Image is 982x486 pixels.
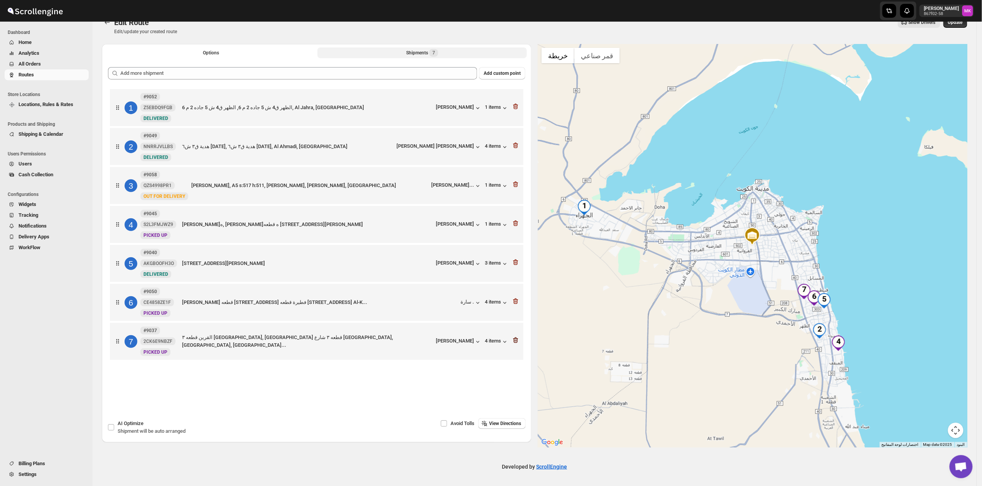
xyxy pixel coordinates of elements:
button: Locations, Rules & Rates [5,99,89,110]
button: WorkFlow [5,242,89,253]
p: 867f02-58 [924,12,959,16]
button: Home [5,37,89,48]
button: سارة . [461,299,482,307]
button: [PERSON_NAME] [PERSON_NAME] [397,143,482,151]
span: PICKED UP [143,310,167,316]
a: دردشة مفتوحة [950,455,973,478]
span: Billing Plans [19,461,45,466]
button: Analytics [5,48,89,59]
button: [PERSON_NAME]... [431,182,482,190]
span: Dashboard [8,29,89,35]
span: PICKED UP [143,233,167,238]
div: الظهر ق4 ش 5 جاده 2 م 6, الظهر ق4 ش 5 جاده 2 م 6, Al Jahra, [GEOGRAPHIC_DATA] [182,104,433,111]
div: 5 [125,257,137,270]
b: #9049 [143,133,157,138]
button: 4 items [485,299,509,307]
button: 4 items [485,338,509,346]
a: البنود [957,442,965,447]
button: All Route Options [106,47,316,58]
span: Notifications [19,223,47,229]
span: View Directions [489,420,521,427]
button: [PERSON_NAME] [436,338,482,346]
div: 1#9052Z5EBDQ9FGBNewDELIVEREDالظهر ق4 ش 5 جاده 2 م 6, الظهر ق4 ش 5 جاده 2 م 6, Al Jahra, [GEOGRAPH... [110,89,523,126]
span: All Orders [19,61,41,67]
span: Routes [19,72,34,78]
button: 1 items [485,104,509,112]
button: اختصارات لوحة المفاتيح [882,442,919,447]
div: 6#9050CE4858ZE1FNewPICKED UP[PERSON_NAME] قطعه [STREET_ADDRESS] فطيرة قطعه [STREET_ADDRESS] Al-K.... [110,284,523,321]
b: #9040 [143,250,157,255]
button: View Directions [478,418,526,429]
button: 1 items [485,221,509,229]
span: PICKED UP [143,349,167,355]
button: Delivery Apps [5,231,89,242]
img: Google [540,437,565,447]
div: 6 [125,296,137,309]
button: Widgets [5,199,89,210]
div: 1 items [485,182,509,190]
b: #9037 [143,328,157,333]
b: #9050 [143,289,157,294]
span: Mostafa Khalifa [962,5,973,16]
button: [PERSON_NAME] [436,104,482,112]
div: [STREET_ADDRESS][PERSON_NAME] [182,260,433,267]
span: S2L3FMJWZ9 [143,221,173,228]
button: Tracking [5,210,89,221]
span: Settings [19,471,37,477]
img: ScrollEngine [6,1,64,20]
button: Settings [5,469,89,480]
span: 7 [432,50,435,56]
p: Developed by [502,463,567,471]
div: 6 [807,290,822,306]
span: AKGBOOFH3O [143,260,174,267]
span: Update [948,19,963,25]
span: Map data ©2025 [923,442,952,447]
button: [PERSON_NAME] [436,260,482,268]
span: Edit Route [114,18,149,27]
button: All Orders [5,59,89,69]
p: Edit/update your created route [114,29,177,35]
span: Home [19,39,32,45]
span: Store Locations [8,91,89,98]
span: Avoid Tolls [451,420,474,426]
span: 2CK6E9NBZF [143,338,172,344]
span: OUT FOR DELIVERY [143,194,185,199]
button: عرض خريطة الشارع [542,48,574,63]
span: Configurations [8,191,89,197]
a: ‏فتح هذه المنطقة في "خرائط Google" (يؤدي ذلك إلى فتح نافذة جديدة) [540,437,565,447]
div: 1 [577,200,592,215]
div: 7 [125,335,137,348]
div: 5 [817,293,832,309]
div: القرين قطعه ٣ [GEOGRAPHIC_DATA], [GEOGRAPHIC_DATA] قطعه ٣ شارع [GEOGRAPHIC_DATA], [GEOGRAPHIC_DAT... [182,334,433,349]
div: [PERSON_NAME], A5 s:517 h:511, [PERSON_NAME], [PERSON_NAME], [GEOGRAPHIC_DATA] [191,182,428,189]
div: 2 [812,323,827,339]
span: Delivery Apps [19,234,49,240]
input: Add more shipment [120,67,477,79]
span: QZS4998PR1 [143,182,172,189]
span: Users Permissions [8,151,89,157]
div: [PERSON_NAME]... [431,182,474,188]
span: Options [203,50,219,56]
span: AI Optimize [118,420,143,426]
div: [PERSON_NAME] قطعه [STREET_ADDRESS] فطيرة قطعه [STREET_ADDRESS] Al-K... [182,299,457,306]
button: 3 items [485,260,509,268]
button: Routes [5,69,89,80]
span: Locations, Rules & Rates [19,101,73,107]
text: MK [965,8,972,13]
div: 4 items [485,143,509,151]
b: #9052 [143,94,157,100]
button: User menu [920,5,974,17]
div: هدية ق٣ ش٦ [DATE], هدية ق٣ ش٦ [DATE], Al Ahmadi, [GEOGRAPHIC_DATA] [182,143,393,150]
div: Shipments [406,49,438,57]
div: 4#9045S2L3FMJWZ9NewPICKED UP[PERSON_NAME]ه, [PERSON_NAME]ه قطعه [STREET_ADDRESS][PERSON_NAME][PER... [110,206,523,243]
span: Cash Collection [19,172,53,177]
span: DELIVERED [143,272,168,277]
button: Routes [102,17,113,28]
